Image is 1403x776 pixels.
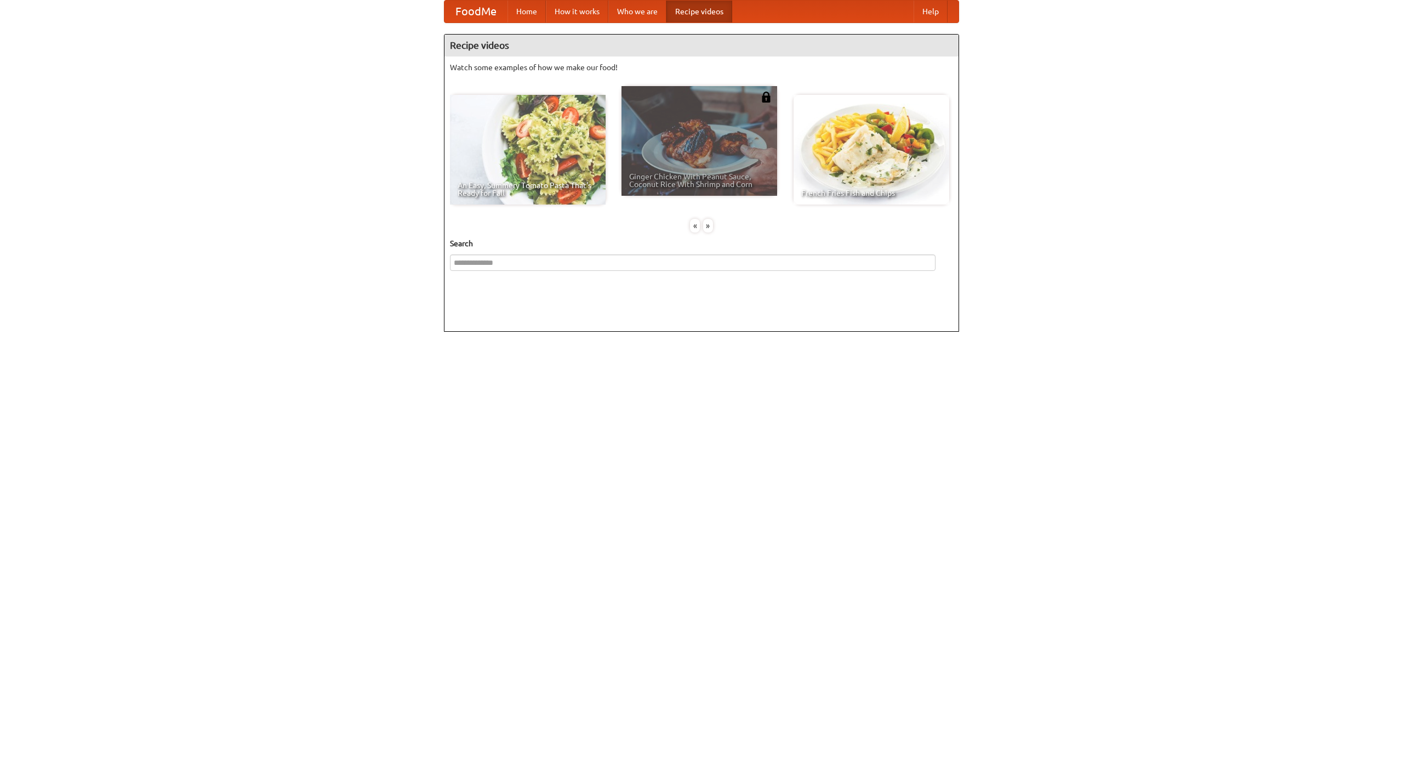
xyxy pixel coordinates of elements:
[703,219,713,233] div: »
[794,95,949,205] a: French Fries Fish and Chips
[914,1,948,22] a: Help
[450,238,953,249] h5: Search
[608,1,666,22] a: Who we are
[450,62,953,73] p: Watch some examples of how we make our food!
[444,1,507,22] a: FoodMe
[546,1,608,22] a: How it works
[761,92,772,103] img: 483408.png
[450,95,606,205] a: An Easy, Summery Tomato Pasta That's Ready for Fall
[690,219,700,233] div: «
[666,1,732,22] a: Recipe videos
[444,35,959,56] h4: Recipe videos
[458,182,598,197] span: An Easy, Summery Tomato Pasta That's Ready for Fall
[507,1,546,22] a: Home
[801,189,942,197] span: French Fries Fish and Chips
